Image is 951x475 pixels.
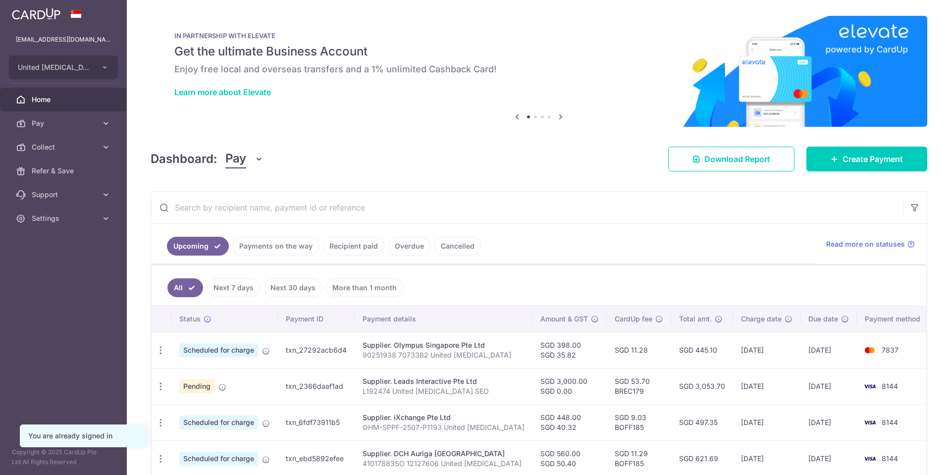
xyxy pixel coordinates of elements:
a: Next 30 days [264,278,322,297]
a: Cancelled [434,237,481,256]
td: [DATE] [733,332,800,368]
td: SGD 3,053.70 [671,368,733,404]
td: [DATE] [733,368,800,404]
td: SGD 9.03 BOFF185 [607,404,671,440]
button: Pay [225,150,264,168]
span: Refer & Save [32,166,97,176]
a: More than 1 month [326,278,403,297]
th: Payment method [857,306,932,332]
div: Supplier. Olympus Singapore Pte Ltd [363,340,525,350]
span: Settings [32,213,97,223]
span: United [MEDICAL_DATA] and [MEDICAL_DATA] Specialist Clinic Pte Ltd [18,62,91,72]
div: You are already signed in [28,431,138,441]
span: Scheduled for charge [179,416,258,429]
span: Download Report [704,153,770,165]
span: Pay [225,150,246,168]
td: SGD 445.10 [671,332,733,368]
span: 8144 [882,454,898,463]
a: Overdue [388,237,430,256]
td: [DATE] [800,332,857,368]
a: Learn more about Elevate [174,87,271,97]
td: SGD 53.70 BREC179 [607,368,671,404]
span: Pending [179,379,214,393]
td: txn_27292acb6d4 [278,332,355,368]
div: Supplier. Leads Interactive Pte Ltd [363,376,525,386]
a: Next 7 days [207,278,260,297]
span: Pay [32,118,97,128]
span: Home [32,95,97,105]
td: [DATE] [800,368,857,404]
span: Support [32,190,97,200]
img: Bank Card [860,344,880,356]
td: SGD 11.28 [607,332,671,368]
div: Supplier. DCH Auriga [GEOGRAPHIC_DATA] [363,449,525,459]
h5: Get the ultimate Business Account [174,44,903,59]
span: 7837 [882,346,898,354]
span: Amount & GST [540,314,588,324]
span: Charge date [741,314,782,324]
img: Bank Card [860,453,880,465]
span: Total amt. [679,314,712,324]
a: Read more on statuses [826,239,915,249]
a: Payments on the way [233,237,319,256]
span: Scheduled for charge [179,452,258,466]
td: SGD 497.35 [671,404,733,440]
a: All [167,278,203,297]
p: L192474 United [MEDICAL_DATA] SEO [363,386,525,396]
td: SGD 448.00 SGD 40.32 [532,404,607,440]
td: [DATE] [733,404,800,440]
span: 8144 [882,418,898,426]
span: 8144 [882,382,898,390]
img: Renovation banner [151,16,927,127]
p: 90251938 7073382 United [MEDICAL_DATA] [363,350,525,360]
th: Payment details [355,306,532,332]
p: [EMAIL_ADDRESS][DOMAIN_NAME] [16,35,111,45]
span: Read more on statuses [826,239,905,249]
p: OHM-SPPF-2507-P1193 United [MEDICAL_DATA] [363,422,525,432]
a: Upcoming [167,237,229,256]
a: Download Report [668,147,794,171]
h4: Dashboard: [151,150,217,168]
span: Create Payment [843,153,903,165]
td: [DATE] [800,404,857,440]
span: Collect [32,142,97,152]
h6: Enjoy free local and overseas transfers and a 1% unlimited Cashback Card! [174,63,903,75]
th: Payment ID [278,306,355,332]
span: Due date [808,314,838,324]
span: Scheduled for charge [179,343,258,357]
a: Recipient paid [323,237,384,256]
img: CardUp [12,8,60,20]
img: Bank Card [860,417,880,428]
td: SGD 3,000.00 SGD 0.00 [532,368,607,404]
span: Status [179,314,201,324]
a: Create Payment [806,147,927,171]
td: SGD 398.00 SGD 35.82 [532,332,607,368]
p: IN PARTNERSHIP WITH ELEVATE [174,32,903,40]
span: CardUp fee [615,314,652,324]
button: United [MEDICAL_DATA] and [MEDICAL_DATA] Specialist Clinic Pte Ltd [9,55,118,79]
img: Bank Card [860,380,880,392]
div: Supplier. iXchange Pte Ltd [363,413,525,422]
p: 41017883SO 12127606 United [MEDICAL_DATA] [363,459,525,469]
input: Search by recipient name, payment id or reference [151,192,903,223]
td: txn_6fdf73911b5 [278,404,355,440]
td: txn_2366daaf1ad [278,368,355,404]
